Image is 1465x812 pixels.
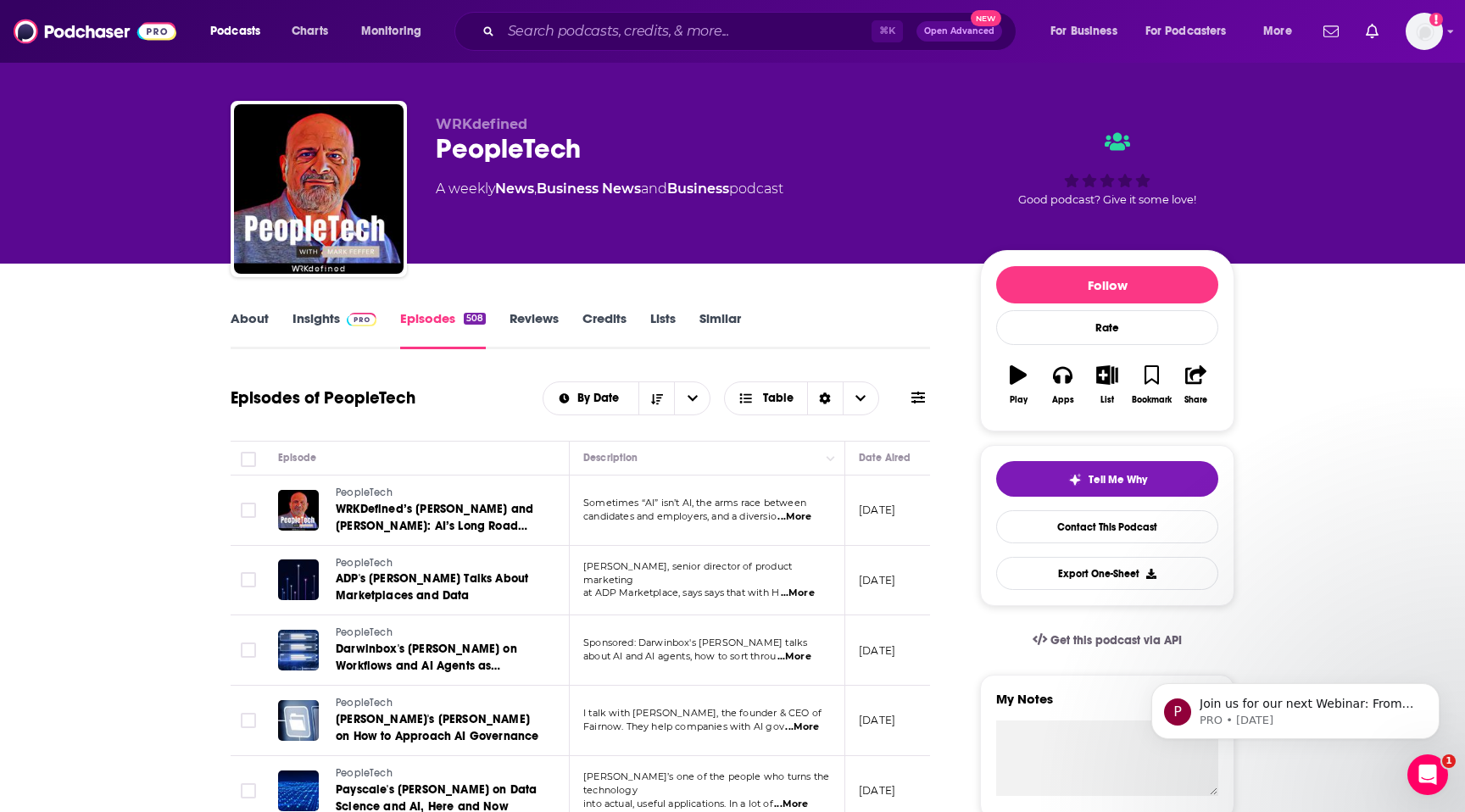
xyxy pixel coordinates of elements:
a: Credits [582,310,627,349]
h1: Episodes of PeopleTech [231,387,415,409]
label: My Notes [996,691,1218,720]
p: [DATE] [859,643,895,658]
span: ...More [785,720,819,734]
a: PeopleTech [336,696,539,711]
button: Follow [996,266,1218,303]
iframe: Intercom notifications message [1126,648,1465,766]
div: List [1100,395,1114,405]
span: , [534,181,537,197]
span: Darwinbox's [PERSON_NAME] on Workflows and AI Agents as Partners [336,642,517,690]
button: List [1085,354,1129,415]
span: WRKdefined [436,116,527,132]
a: PeopleTech [336,486,539,501]
span: Open Advanced [924,27,994,36]
span: By Date [577,392,625,404]
span: candidates and employers, and a diversio [583,510,777,522]
span: New [971,10,1001,26]
a: InsightsPodchaser Pro [292,310,376,349]
img: tell me why sparkle [1068,473,1082,487]
h2: Choose View [724,381,879,415]
a: Lists [650,310,676,349]
a: Episodes508 [400,310,486,349]
span: Toggle select row [241,572,256,587]
a: Charts [281,18,338,45]
span: Toggle select row [241,783,256,798]
a: Darwinbox's [PERSON_NAME] on Workflows and AI Agents as Partners [336,641,539,675]
div: Share [1184,395,1207,405]
span: Podcasts [210,19,260,43]
button: open menu [349,18,443,45]
span: PeopleTech [336,697,393,709]
button: open menu [543,392,639,404]
div: Date Aired [859,448,911,468]
a: Business [667,181,729,197]
span: Fairnow. They help companies with AI gov [583,720,784,732]
span: Monitoring [361,19,421,43]
span: Toggle select row [241,642,256,658]
button: Open AdvancedNew [916,21,1002,42]
p: [DATE] [859,713,895,727]
span: ...More [774,798,808,811]
div: Apps [1052,395,1074,405]
a: PeopleTech [336,626,539,641]
button: open menu [674,382,710,414]
button: open menu [1134,18,1251,45]
div: 508 [464,313,486,325]
img: PeopleTech [234,104,404,274]
span: For Podcasters [1145,19,1227,43]
p: [DATE] [859,503,895,517]
span: PeopleTech [336,767,393,779]
a: ADP's [PERSON_NAME] Talks About Marketplaces and Data [336,570,539,604]
button: tell me why sparkleTell Me Why [996,461,1218,497]
p: Message from PRO, sent 33w ago [74,65,292,81]
a: WRKDefined’s [PERSON_NAME] and [PERSON_NAME]: AI’s Long Road Ahead [336,501,539,535]
span: about AI and AI agents, how to sort throu [583,650,776,662]
button: Bookmark [1129,354,1173,415]
button: open menu [198,18,282,45]
button: Show profile menu [1406,13,1443,50]
span: and [641,181,667,197]
span: Get this podcast via API [1050,633,1182,648]
img: Podchaser - Follow, Share and Rate Podcasts [14,15,176,47]
p: [DATE] [859,573,895,587]
span: Join us for our next Webinar: From Pushback to Payoff: Building Buy-In for Niche Podcast Placemen... [74,49,292,484]
span: PeopleTech [336,626,393,638]
div: Episode [278,448,316,468]
span: Toggle select row [241,713,256,728]
span: ...More [777,510,811,524]
div: Bookmark [1132,395,1172,405]
p: [DATE] [859,783,895,798]
button: Column Actions [821,448,841,469]
span: Sponsored: Darwinbox's [PERSON_NAME] talks [583,637,807,648]
span: Charts [292,19,328,43]
span: Sometimes “AI” isn’t AI, the arms race between [583,497,806,509]
div: Description [583,448,638,468]
button: open menu [1251,18,1313,45]
span: WRKDefined’s [PERSON_NAME] and [PERSON_NAME]: AI’s Long Road Ahead [336,502,533,550]
a: [PERSON_NAME]'s [PERSON_NAME] on How to Approach AI Governance [336,711,539,745]
img: User Profile [1406,13,1443,50]
div: Good podcast? Give it some love! [980,116,1234,221]
span: Toggle select row [241,503,256,518]
button: Sort Direction [638,382,674,414]
div: Play [1010,395,1028,405]
button: Export One-Sheet [996,557,1218,590]
a: Show notifications dropdown [1359,17,1385,46]
span: Good podcast? Give it some love! [1018,193,1196,206]
span: ...More [781,587,815,600]
a: Show notifications dropdown [1317,17,1345,46]
button: Play [996,354,1040,415]
button: Share [1174,354,1218,415]
div: A weekly podcast [436,179,783,199]
span: [PERSON_NAME], senior director of product marketing [583,560,792,586]
a: News [495,181,534,197]
svg: Add a profile image [1429,13,1443,26]
div: Search podcasts, credits, & more... [471,12,1033,51]
div: Sort Direction [807,382,843,414]
span: More [1263,19,1292,43]
div: Rate [996,310,1218,345]
a: Similar [699,310,741,349]
a: Reviews [510,310,559,349]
